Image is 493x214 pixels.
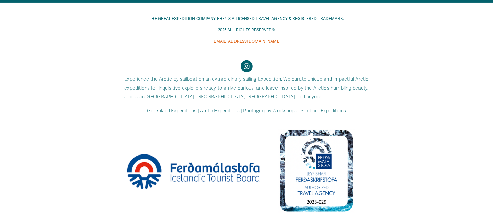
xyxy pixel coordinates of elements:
[124,76,368,100] code: Experience the Arctic by sailboat on an extraordinary sailing Expedition. We curate unique and im...
[241,60,253,72] a: Instagram
[107,27,386,34] p: 2025 ALL RIGHTS RESERVED©
[213,39,280,44] span: [EMAIL_ADDRESS][DOMAIN_NAME]
[147,108,346,114] code: Greenland Expeditions | Arctic Expeditions | Photography Workshops | Svalbard Expeditions
[107,15,386,23] p: THE GREAT EXPEDITION COMPANY EHF® IS A LICENSED TRAVEL AGENCY & REGISTERED TRADEMARK.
